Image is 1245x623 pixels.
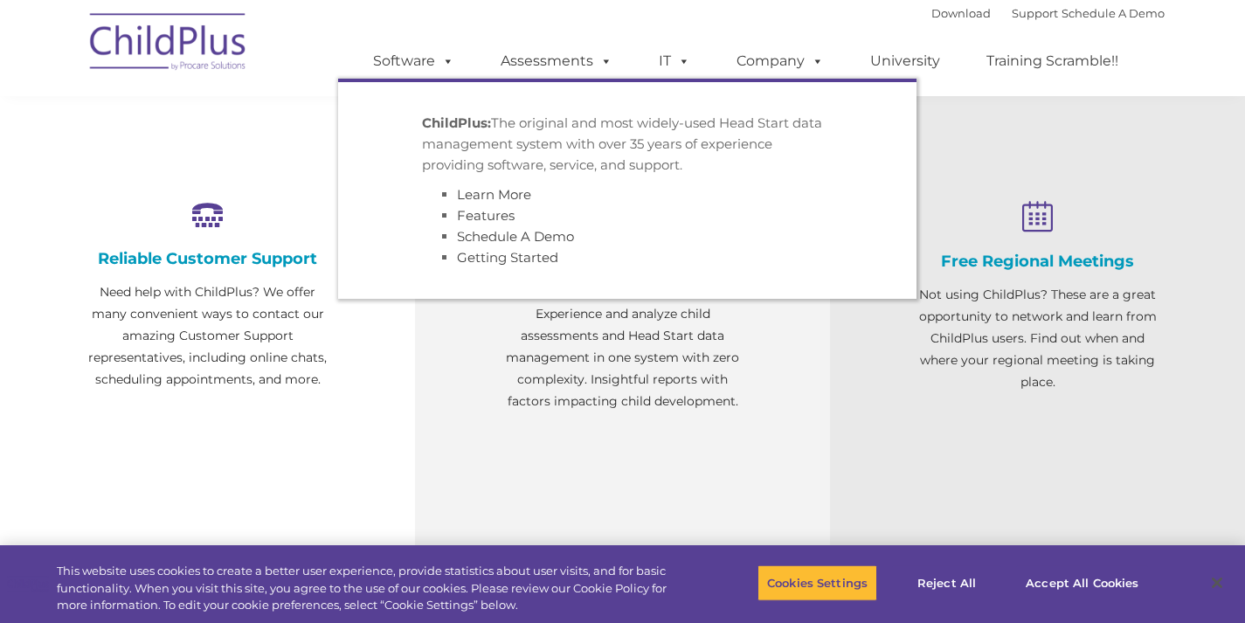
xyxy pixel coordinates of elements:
p: The original and most widely-used Head Start data management system with over 35 years of experie... [422,113,833,176]
a: Software [356,44,472,79]
a: IT [641,44,708,79]
button: Close [1198,564,1236,602]
p: Need help with ChildPlus? We offer many convenient ways to contact our amazing Customer Support r... [87,281,328,391]
img: ChildPlus by Procare Solutions [81,1,256,88]
h4: Free Regional Meetings [917,252,1158,271]
button: Reject All [892,564,1001,601]
a: Training Scramble!! [969,44,1136,79]
a: Learn More [457,186,531,203]
p: Not using ChildPlus? These are a great opportunity to network and learn from ChildPlus users. Fin... [917,284,1158,393]
a: Assessments [483,44,630,79]
button: Accept All Cookies [1016,564,1148,601]
a: Support [1012,6,1058,20]
a: University [853,44,958,79]
a: Features [457,207,515,224]
font: | [931,6,1165,20]
a: Download [931,6,991,20]
a: Getting Started [457,249,558,266]
a: Schedule A Demo [1062,6,1165,20]
h4: Reliable Customer Support [87,249,328,268]
div: This website uses cookies to create a better user experience, provide statistics about user visit... [57,563,685,614]
p: Experience and analyze child assessments and Head Start data management in one system with zero c... [502,303,743,412]
a: Schedule A Demo [457,228,574,245]
strong: ChildPlus: [422,114,491,131]
a: Company [719,44,841,79]
button: Cookies Settings [757,564,877,601]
